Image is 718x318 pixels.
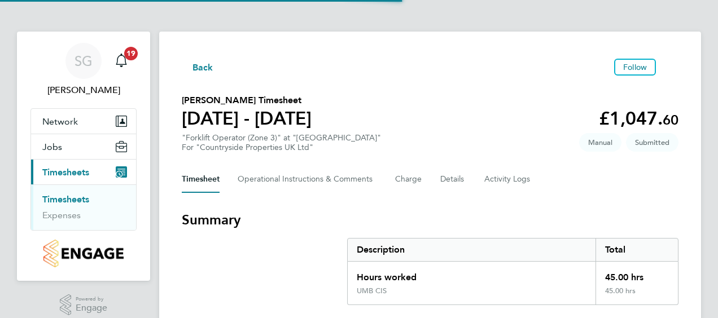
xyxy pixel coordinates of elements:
[182,107,312,130] h1: [DATE] - [DATE]
[348,238,596,261] div: Description
[626,133,678,152] span: This timesheet is Submitted.
[596,238,678,261] div: Total
[110,43,133,79] a: 19
[76,303,107,313] span: Engage
[182,94,312,107] h2: [PERSON_NAME] Timesheet
[75,54,93,68] span: SG
[596,262,678,286] div: 45.00 hrs
[484,166,532,193] button: Activity Logs
[182,133,381,152] div: "Forklift Operator (Zone 3)" at "[GEOGRAPHIC_DATA]"
[623,62,647,72] span: Follow
[182,60,213,74] button: Back
[182,143,381,152] div: For "Countryside Properties UK Ltd"
[348,262,596,286] div: Hours worked
[579,133,621,152] span: This timesheet was manually created.
[599,108,678,129] app-decimal: £1,047.
[43,240,123,267] img: countryside-properties-logo-retina.png
[357,286,387,295] div: UMB CIS
[30,83,137,97] span: Sean Goode
[31,109,136,134] button: Network
[614,59,656,76] button: Follow
[42,167,89,178] span: Timesheets
[182,211,678,229] h3: Summary
[238,166,377,193] button: Operational Instructions & Comments
[124,47,138,60] span: 19
[31,184,136,230] div: Timesheets
[395,166,422,193] button: Charge
[17,32,150,281] nav: Main navigation
[42,194,89,205] a: Timesheets
[663,112,678,128] span: 60
[660,64,678,70] button: Timesheets Menu
[31,160,136,184] button: Timesheets
[42,142,62,152] span: Jobs
[30,43,137,97] a: SG[PERSON_NAME]
[60,294,108,316] a: Powered byEngage
[76,294,107,304] span: Powered by
[347,238,678,305] div: Summary
[30,240,137,267] a: Go to home page
[42,116,78,127] span: Network
[31,134,136,159] button: Jobs
[42,210,81,220] a: Expenses
[182,166,220,193] button: Timesheet
[596,286,678,304] div: 45.00 hrs
[440,166,466,193] button: Details
[192,61,213,74] span: Back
